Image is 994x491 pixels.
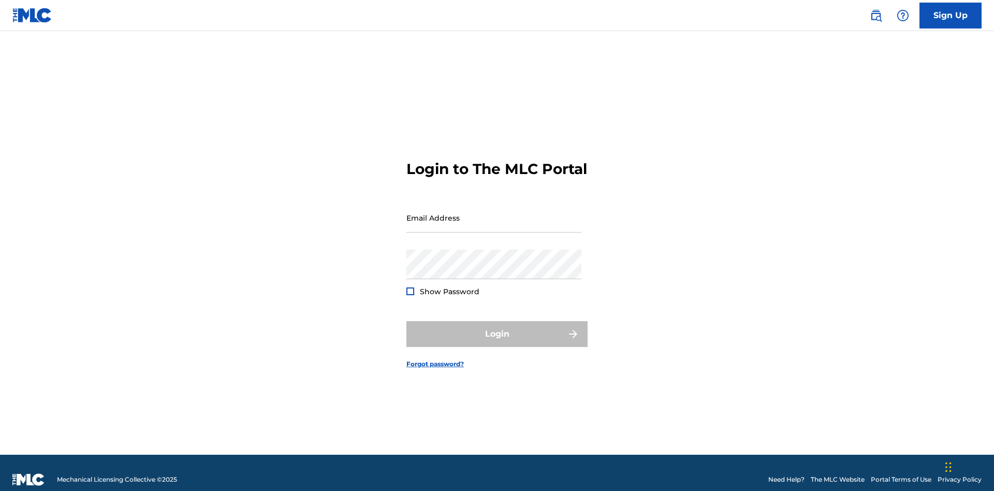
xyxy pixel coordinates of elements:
[871,475,931,484] a: Portal Terms of Use
[406,359,464,369] a: Forgot password?
[12,473,45,486] img: logo
[942,441,994,491] iframe: Chat Widget
[945,452,952,483] div: Drag
[938,475,982,484] a: Privacy Policy
[866,5,886,26] a: Public Search
[893,5,913,26] div: Help
[919,3,982,28] a: Sign Up
[870,9,882,22] img: search
[57,475,177,484] span: Mechanical Licensing Collective © 2025
[768,475,805,484] a: Need Help?
[406,160,587,178] h3: Login to The MLC Portal
[420,287,479,296] span: Show Password
[12,8,52,23] img: MLC Logo
[811,475,865,484] a: The MLC Website
[897,9,909,22] img: help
